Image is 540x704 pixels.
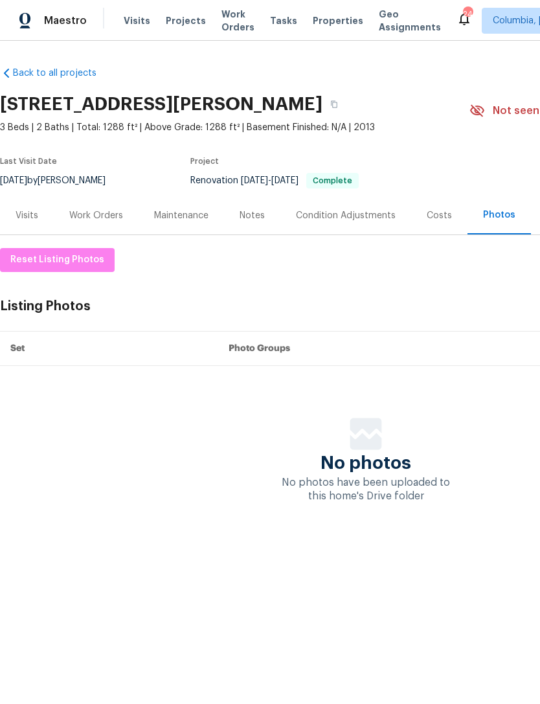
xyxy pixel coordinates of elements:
[322,93,346,116] button: Copy Address
[313,14,363,27] span: Properties
[463,8,472,21] div: 24
[240,209,265,222] div: Notes
[221,8,254,34] span: Work Orders
[190,176,359,185] span: Renovation
[308,177,357,185] span: Complete
[166,14,206,27] span: Projects
[282,477,450,501] span: No photos have been uploaded to this home's Drive folder
[321,457,411,470] span: No photos
[241,176,268,185] span: [DATE]
[44,14,87,27] span: Maestro
[241,176,298,185] span: -
[271,176,298,185] span: [DATE]
[124,14,150,27] span: Visits
[270,16,297,25] span: Tasks
[10,252,104,268] span: Reset Listing Photos
[379,8,441,34] span: Geo Assignments
[190,157,219,165] span: Project
[69,209,123,222] div: Work Orders
[427,209,452,222] div: Costs
[154,209,208,222] div: Maintenance
[16,209,38,222] div: Visits
[296,209,396,222] div: Condition Adjustments
[483,209,515,221] div: Photos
